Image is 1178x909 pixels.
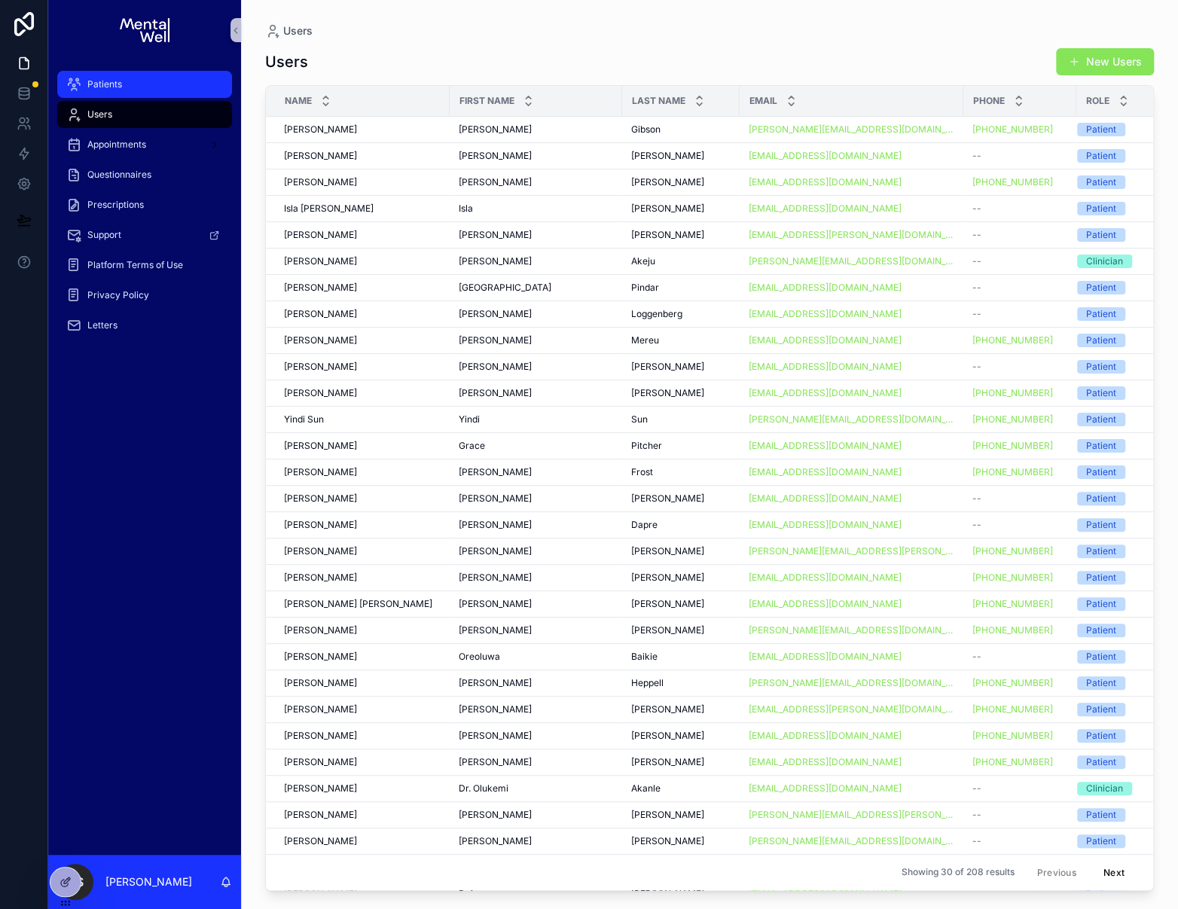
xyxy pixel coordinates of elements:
a: [PHONE_NUMBER] [972,545,1053,557]
a: [EMAIL_ADDRESS][DOMAIN_NAME] [749,150,902,162]
div: Patient [1086,624,1116,637]
a: [EMAIL_ADDRESS][DOMAIN_NAME] [749,203,902,215]
span: [PERSON_NAME] [284,361,357,373]
span: [PERSON_NAME] [284,255,357,267]
a: [PERSON_NAME] [284,466,441,478]
a: [PHONE_NUMBER] [972,598,1067,610]
div: Patient [1086,650,1116,663]
a: [PERSON_NAME] [459,308,613,320]
a: [PERSON_NAME] [631,572,731,584]
a: [PERSON_NAME] [631,176,731,188]
div: Patient [1086,518,1116,532]
a: [PHONE_NUMBER] [972,703,1067,715]
a: [PERSON_NAME][EMAIL_ADDRESS][PERSON_NAME][DOMAIN_NAME] [749,545,954,557]
a: [EMAIL_ADDRESS][DOMAIN_NAME] [749,493,902,505]
a: [EMAIL_ADDRESS][PERSON_NAME][DOMAIN_NAME] [749,703,954,715]
span: [PERSON_NAME] [284,440,357,452]
a: [PHONE_NUMBER] [972,703,1053,715]
a: [PERSON_NAME] [284,255,441,267]
span: [PERSON_NAME] [459,361,532,373]
a: [EMAIL_ADDRESS][DOMAIN_NAME] [749,387,954,399]
a: [PERSON_NAME] [631,493,731,505]
a: [EMAIL_ADDRESS][DOMAIN_NAME] [749,203,954,215]
div: scrollable content [48,60,241,358]
a: [EMAIL_ADDRESS][DOMAIN_NAME] [749,334,902,346]
span: Patients [87,78,122,90]
a: Loggenberg [631,308,731,320]
a: [PERSON_NAME][EMAIL_ADDRESS][DOMAIN_NAME] [749,255,954,267]
a: Platform Terms of Use [57,252,232,279]
a: [PERSON_NAME] [459,124,613,136]
a: [PERSON_NAME] [284,150,441,162]
a: [PHONE_NUMBER] [972,176,1053,188]
a: New Users [1056,48,1154,75]
span: Heppell [631,677,664,689]
a: [PERSON_NAME] [284,361,441,373]
span: [PERSON_NAME] [284,651,357,663]
a: [PERSON_NAME] [284,519,441,531]
a: Heppell [631,677,731,689]
span: Pindar [631,282,659,294]
span: Yindi Sun [284,413,324,426]
span: [PERSON_NAME] [459,466,532,478]
a: [PERSON_NAME] [459,334,613,346]
a: Pitcher [631,440,731,452]
a: [PERSON_NAME] [459,255,613,267]
span: [PERSON_NAME] [631,572,704,584]
span: [PERSON_NAME] [631,703,704,715]
a: [EMAIL_ADDRESS][DOMAIN_NAME] [749,572,902,584]
div: Patient [1086,703,1116,716]
span: [PERSON_NAME] [284,308,357,320]
a: [PERSON_NAME] [459,361,613,373]
span: [PERSON_NAME] [284,519,357,531]
a: -- [972,361,1067,373]
span: Akeju [631,255,655,267]
a: [PHONE_NUMBER] [972,677,1067,689]
a: [PERSON_NAME] [284,282,441,294]
div: Patient [1086,571,1116,584]
a: [PERSON_NAME] [284,229,441,241]
a: [PERSON_NAME][EMAIL_ADDRESS][DOMAIN_NAME] [749,413,954,426]
a: [PERSON_NAME][EMAIL_ADDRESS][DOMAIN_NAME] [749,624,954,636]
a: [PERSON_NAME] [PERSON_NAME] [284,598,441,610]
a: [EMAIL_ADDRESS][PERSON_NAME][DOMAIN_NAME] [749,229,954,241]
span: Mereu [631,334,659,346]
span: [PERSON_NAME] [459,677,532,689]
a: -- [972,519,1067,531]
span: Baikie [631,651,658,663]
span: Gibson [631,124,661,136]
span: [PERSON_NAME] [459,493,532,505]
a: [PERSON_NAME] [284,651,441,663]
div: Patient [1086,492,1116,505]
a: [PHONE_NUMBER] [972,387,1067,399]
span: [PERSON_NAME] [459,308,532,320]
span: [PERSON_NAME] [631,150,704,162]
a: [PHONE_NUMBER] [972,124,1067,136]
span: Appointments [87,139,146,151]
span: Questionnaires [87,169,151,181]
span: [PERSON_NAME] [459,150,532,162]
a: [PHONE_NUMBER] [972,598,1053,610]
a: -- [972,255,1067,267]
span: [PERSON_NAME] [459,229,532,241]
span: [PERSON_NAME] [459,334,532,346]
a: [EMAIL_ADDRESS][DOMAIN_NAME] [749,150,954,162]
a: [EMAIL_ADDRESS][DOMAIN_NAME] [749,361,902,373]
a: [PERSON_NAME][EMAIL_ADDRESS][DOMAIN_NAME] [749,677,954,689]
span: [PERSON_NAME] [459,545,532,557]
div: Patient [1086,544,1116,558]
span: [PERSON_NAME] [631,545,704,557]
span: Yindi [459,413,480,426]
a: -- [972,203,1067,215]
div: Patient [1086,413,1116,426]
span: Pitcher [631,440,662,452]
span: [PERSON_NAME] [631,598,704,610]
a: [PHONE_NUMBER] [972,387,1053,399]
div: Clinician [1086,255,1123,268]
span: [PERSON_NAME] [459,387,532,399]
span: Dapre [631,519,658,531]
a: [PERSON_NAME] [631,229,731,241]
span: -- [972,229,981,241]
a: Baikie [631,651,731,663]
